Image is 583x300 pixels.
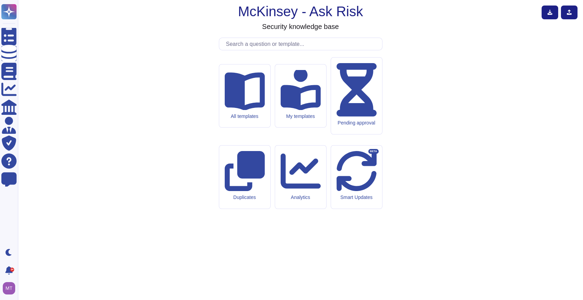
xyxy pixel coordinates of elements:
div: All templates [225,113,265,119]
div: Duplicates [225,194,265,200]
div: Analytics [281,194,321,200]
h1: McKinsey - Ask Risk [238,3,363,20]
button: user [1,281,20,296]
div: 9+ [10,268,14,272]
img: user [3,282,15,294]
div: Pending approval [337,120,377,126]
input: Search a question or template... [223,38,382,50]
div: BETA [368,149,378,154]
div: Smart Updates [337,194,377,200]
h3: Security knowledge base [262,22,339,31]
div: My templates [281,113,321,119]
